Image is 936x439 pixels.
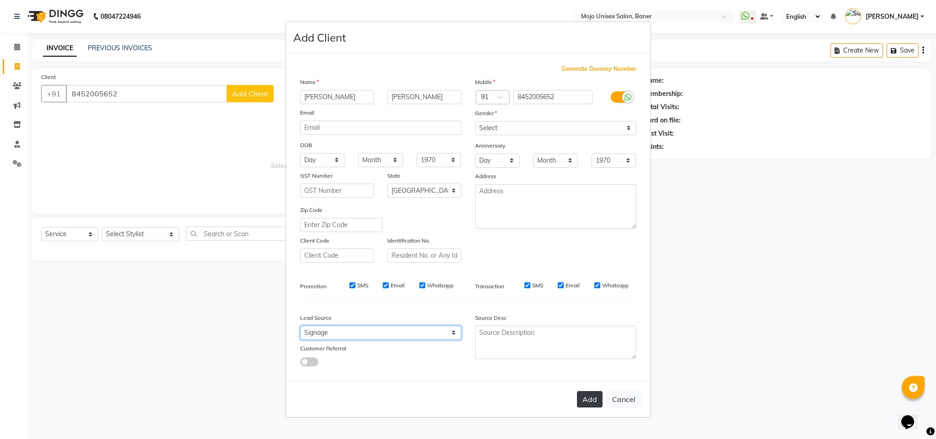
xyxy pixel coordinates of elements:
[475,78,495,86] label: Mobile
[387,90,461,104] input: Last Name
[357,281,368,290] label: SMS
[300,78,319,86] label: Name
[300,109,314,117] label: Email
[898,402,927,430] iframe: chat widget
[300,184,374,198] input: GST Number
[475,142,505,150] label: Anniversary
[300,282,327,291] label: Promotion
[300,172,333,180] label: GST Number
[561,64,636,74] span: Generate Dummy Number
[475,282,504,291] label: Transaction
[300,90,374,104] input: First Name
[300,314,332,322] label: Lead Source
[300,344,346,353] label: Customer Referral
[300,218,382,232] input: Enter Zip Code
[532,281,543,290] label: SMS
[602,281,629,290] label: Whatsapp
[566,281,580,290] label: Email
[606,391,641,408] button: Cancel
[513,90,592,104] input: Mobile
[300,121,461,135] input: Email
[475,314,507,322] label: Source Desc
[387,172,401,180] label: State
[427,281,454,290] label: Whatsapp
[475,109,497,117] label: Gender
[387,237,430,245] label: Identification No.
[300,206,323,214] label: Zip Code
[300,249,374,263] input: Client Code
[475,172,496,180] label: Address
[300,141,312,149] label: DOB
[391,281,405,290] label: Email
[387,249,461,263] input: Resident No. or Any Id
[300,237,329,245] label: Client Code
[293,29,346,46] h4: Add Client
[577,391,603,407] button: Add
